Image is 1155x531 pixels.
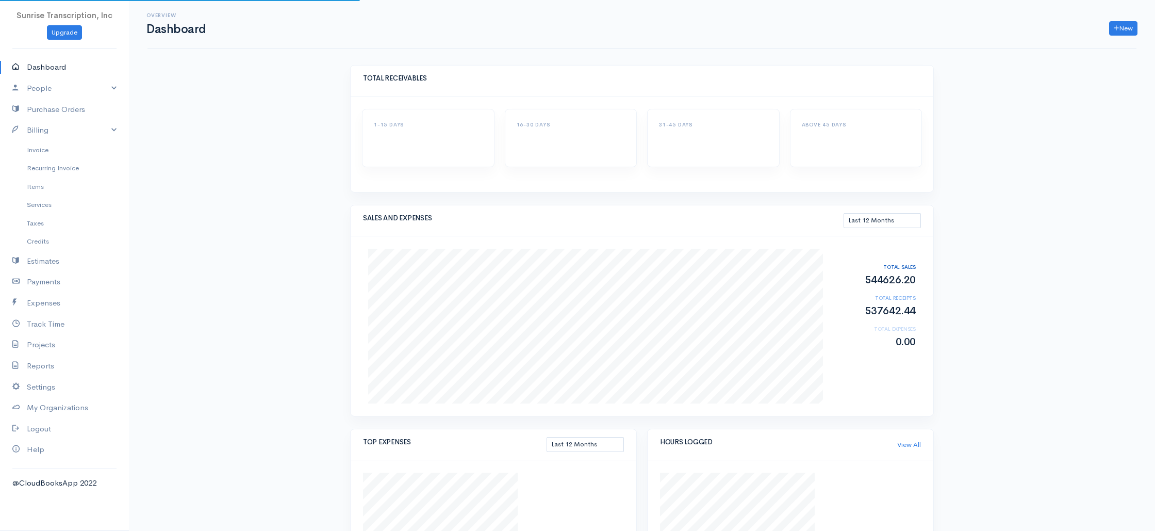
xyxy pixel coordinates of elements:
div: @CloudBooksApp 2022 [12,477,117,489]
h6: ABOVE 45 DAYS [802,122,911,127]
h2: 537642.44 [833,305,916,317]
a: New [1109,21,1137,36]
h6: 1-15 DAYS [374,122,483,127]
span: Sunrise Transcription, Inc [16,10,112,20]
h6: 31-45 DAYS [659,122,768,127]
h5: HOURS LOGGED [660,439,897,446]
a: View All [897,440,921,450]
a: Upgrade [47,25,82,40]
h6: TOTAL SALES [833,264,916,270]
h6: TOTAL EXPENSES [833,326,916,332]
h6: 16-30 DAYS [517,122,625,127]
h6: Overview [146,12,206,18]
h1: Dashboard [146,23,206,36]
h6: TOTAL RECEIPTS [833,295,916,301]
h5: TOP EXPENSES [363,439,547,446]
h2: 0.00 [833,336,916,348]
h5: TOTAL RECEIVABLES [363,75,921,82]
h2: 544626.20 [833,275,916,286]
h5: SALES AND EXPENSES [363,215,844,222]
